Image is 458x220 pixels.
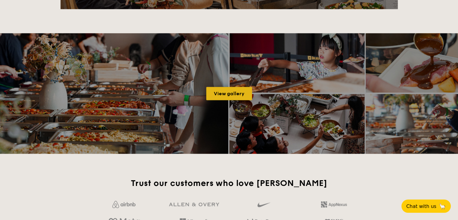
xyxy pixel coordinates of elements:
button: Chat with us🦙 [401,200,451,213]
a: View gallery [206,87,252,100]
h2: Trust our customers who love [PERSON_NAME] [92,178,366,189]
img: GRg3jHAAAAABJRU5ErkJggg== [169,203,219,206]
img: 2L6uqdT+6BmeAFDfWP11wfMG223fXktMZIL+i+lTG25h0NjUBKOYhdW2Kn6T+C0Q7bASH2i+1JIsIulPLIv5Ss6l0e291fRVW... [321,201,347,207]
img: gdlseuq06himwAAAABJRU5ErkJggg== [257,200,270,210]
span: 🦙 [439,203,446,210]
span: Chat with us [406,203,436,209]
img: Jf4Dw0UUCKFd4aYAAAAASUVORK5CYII= [112,201,136,208]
